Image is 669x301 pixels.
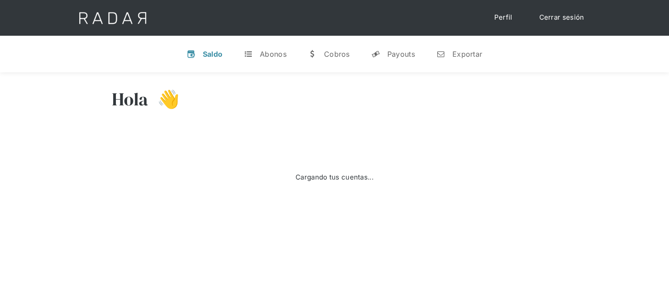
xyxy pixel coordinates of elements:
[371,50,380,59] div: y
[203,50,223,59] div: Saldo
[436,50,445,59] div: n
[260,50,287,59] div: Abonos
[452,50,482,59] div: Exportar
[485,9,521,26] a: Perfil
[112,88,148,110] h3: Hola
[187,50,196,59] div: v
[148,88,180,110] h3: 👋
[308,50,317,59] div: w
[244,50,253,59] div: t
[530,9,593,26] a: Cerrar sesión
[296,172,373,183] div: Cargando tus cuentas...
[387,50,415,59] div: Payouts
[324,50,350,59] div: Cobros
